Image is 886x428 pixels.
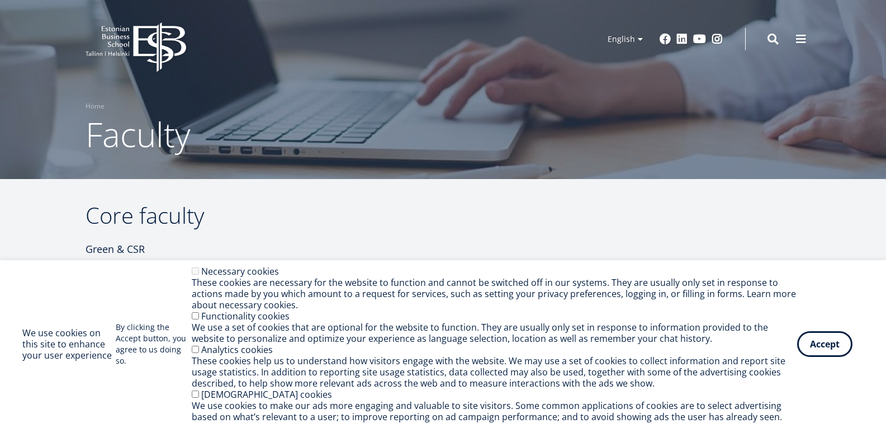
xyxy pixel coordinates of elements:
[222,257,393,290] th: position
[22,327,116,361] h2: We use cookies on this site to enhance your user experience
[393,257,555,290] th: e-mail
[201,310,290,322] label: Functionality cookies
[86,111,191,157] span: Faculty
[192,322,797,344] div: We use a set of cookies that are optional for the website to function. They are usually only set ...
[192,400,797,422] div: We use cookies to make our ads more engaging and valuable to site visitors. Some common applicati...
[116,322,192,366] p: By clicking the Accept button, you agree to us doing so.
[192,355,797,389] div: These cookies help us to understand how visitors engage with the website. We may use a set of coo...
[693,34,706,45] a: Youtube
[660,34,671,45] a: Facebook
[712,34,723,45] a: Instagram
[86,101,105,112] a: Home
[86,241,555,257] h4: Green & CSR
[201,344,273,356] label: Analytics cookies
[86,257,223,290] th: Name
[201,388,332,401] label: [DEMOGRAPHIC_DATA] cookies
[192,277,797,311] div: These cookies are necessary for the website to function and cannot be switched off in our systems...
[797,331,852,357] button: Accept
[86,201,555,229] h2: Core faculty
[676,34,688,45] a: Linkedin
[201,265,279,278] label: Necessary cookies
